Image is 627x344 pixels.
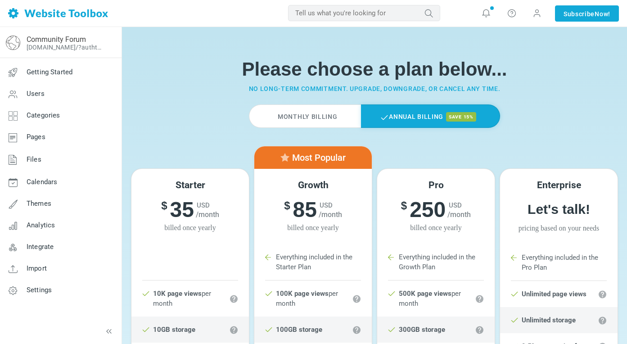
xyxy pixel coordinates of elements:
h5: Most Popular [260,152,366,163]
li: Everything included in the Growth Plan [388,244,484,281]
span: Import [27,264,47,272]
span: billed once yearly [134,222,247,233]
h5: Pro [379,180,492,191]
span: billed once yearly [257,222,370,233]
h1: Please choose a plan below... [129,58,620,81]
input: Tell us what you're looking for [288,5,440,21]
span: USD [197,201,210,209]
span: save 15% [446,112,476,122]
h6: 35 [134,197,247,223]
sup: $ [284,197,293,214]
li: per month [254,281,372,317]
strong: 100GB storage [276,326,322,334]
strong: 500K page views [399,290,451,298]
small: No long-term commitment. Upgrade, downgrade, or cancel any time. [249,85,501,92]
strong: 10K page views [153,290,202,298]
span: Integrate [27,243,54,251]
sup: $ [161,197,170,214]
span: Now! [595,9,610,19]
span: Users [27,90,45,98]
img: globe-icon.png [6,36,20,50]
label: Monthly Billing [249,104,361,128]
li: per month [131,281,249,317]
li: Everything included in the Starter Plan [265,244,361,281]
h6: 250 [379,197,492,223]
h6: Let's talk! [502,201,615,217]
h5: Growth [257,180,370,191]
span: Themes [27,199,51,208]
h5: Enterprise [502,180,615,191]
span: Settings [27,286,52,294]
span: Calendars [27,178,57,186]
span: Files [27,155,41,163]
span: /month [196,210,219,219]
span: USD [320,201,333,209]
span: Categories [27,111,60,119]
strong: Unlimited storage [522,316,576,324]
a: Community Forum [27,35,86,44]
span: USD [449,201,462,209]
a: [DOMAIN_NAME]/?authtoken=d69a64b427992fd3702acb613cbc9656&rememberMe=1 [27,44,105,51]
li: Starter Plan [142,254,238,281]
span: Pages [27,133,45,141]
a: SubscribeNow! [555,5,619,22]
li: Everything included in the Pro Plan [511,244,607,281]
span: Getting Started [27,68,72,76]
li: per month [377,281,495,317]
span: /month [319,210,342,219]
label: Annual Billing [361,104,500,128]
sup: $ [401,197,410,214]
h5: Starter [134,180,247,191]
strong: 300GB storage [399,326,445,334]
span: Pricing based on your needs [502,223,615,234]
h6: 85 [257,197,370,223]
strong: 100K page views [276,290,329,298]
span: billed once yearly [379,222,492,233]
strong: Unlimited page views [522,290,586,298]
span: Analytics [27,221,55,229]
strong: 10GB storage [153,326,195,334]
span: /month [447,210,471,219]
